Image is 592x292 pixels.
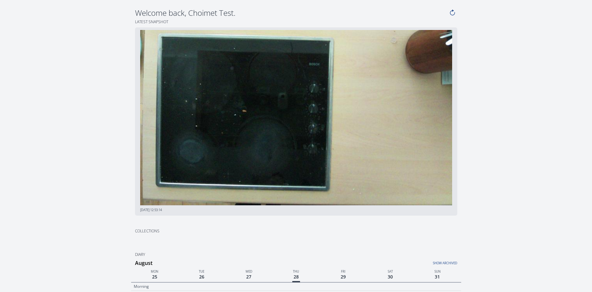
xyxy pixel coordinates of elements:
[320,268,367,274] p: Fri
[414,268,461,274] p: Sun
[347,257,457,266] a: Show archived
[178,268,225,274] p: Tue
[134,284,149,289] p: Morning
[140,208,162,212] span: [DATE] 12:53:14
[135,258,461,268] h3: August
[198,272,206,281] span: 26
[367,268,414,274] p: Sat
[151,272,159,281] span: 25
[386,272,394,281] span: 30
[272,268,319,274] p: Thu
[339,272,347,281] span: 29
[225,268,272,274] p: Wed
[433,272,441,281] span: 31
[135,8,448,18] h4: Welcome back, Choimet Test.
[131,268,178,274] p: Mon
[140,30,452,206] img: 20250828125314.jpeg
[131,229,294,234] h2: Collections
[245,272,253,281] span: 27
[292,272,300,282] span: 28
[131,252,461,258] h2: Diary
[131,19,461,25] h2: Latest snapshot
